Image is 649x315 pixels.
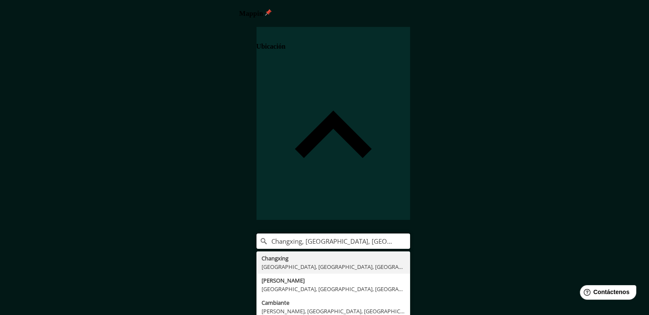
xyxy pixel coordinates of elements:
[239,10,263,17] font: Mappin
[262,277,305,284] font: [PERSON_NAME]
[256,233,410,249] input: Elige tu ciudad o zona
[262,299,289,306] font: Cambiante
[262,307,418,315] font: [PERSON_NAME], [GEOGRAPHIC_DATA], [GEOGRAPHIC_DATA]
[262,285,429,293] font: [GEOGRAPHIC_DATA], [GEOGRAPHIC_DATA], [GEOGRAPHIC_DATA]
[262,254,288,262] font: Changxing
[262,263,429,271] font: [GEOGRAPHIC_DATA], [GEOGRAPHIC_DATA], [GEOGRAPHIC_DATA]
[256,43,285,50] font: Ubicación
[256,27,410,220] div: Ubicación
[265,9,272,16] img: pin-icon.png
[573,282,640,306] iframe: Lanzador de widgets de ayuda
